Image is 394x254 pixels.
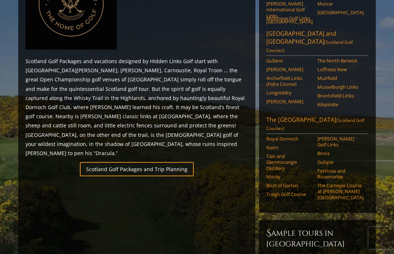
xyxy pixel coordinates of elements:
[317,168,364,180] a: Fortrose and Rosemarkie
[317,58,364,64] a: The North Berwick
[266,174,313,180] a: Moray
[266,90,313,96] a: Longniddry
[317,159,364,165] a: Golspie
[266,58,313,64] a: Gullane
[266,153,313,171] a: Tain and Glenmorangie Distillery
[266,136,313,142] a: Royal Dornoch
[317,101,364,107] a: Kilspindie
[317,1,364,7] a: Murcar
[317,136,364,148] a: [PERSON_NAME] Golf Links
[266,99,313,104] a: [PERSON_NAME]
[317,150,364,156] a: Brora
[317,66,364,72] a: Luffness New
[317,182,364,200] a: The Carnegie Course at [PERSON_NAME][GEOGRAPHIC_DATA]
[266,227,368,249] h6: Sample Tours in [GEOGRAPHIC_DATA]
[266,30,368,56] a: [GEOGRAPHIC_DATA] and [GEOGRAPHIC_DATA](Scotland Golf Courses)
[266,15,313,21] a: Montrose Golf Links
[266,66,313,72] a: [PERSON_NAME]
[266,1,313,24] a: [PERSON_NAME] International Golf Links [GEOGRAPHIC_DATA]
[266,75,313,87] a: Archerfield Links (Fidra Course)
[266,145,313,150] a: Nairn
[317,9,364,15] a: [GEOGRAPHIC_DATA]
[317,93,364,99] a: Bruntsfield Links
[266,116,368,134] a: The [GEOGRAPHIC_DATA](Scotland Golf Courses)
[26,57,248,158] p: Scotland Golf Packages and vacations designed by Hidden Links Golf start with [GEOGRAPHIC_DATA][P...
[80,162,194,176] a: Scotland Golf Packages and Trip Planning
[317,75,364,81] a: Muirfield
[266,191,313,197] a: Traigh Golf Course
[266,182,313,188] a: Boat of Garten
[317,84,364,90] a: Musselburgh Links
